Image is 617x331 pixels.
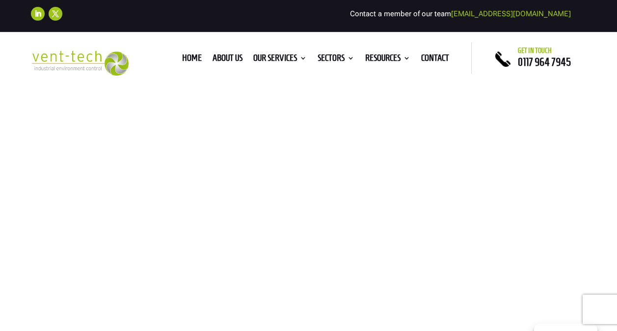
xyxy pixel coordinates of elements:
[182,55,202,65] a: Home
[213,55,242,65] a: About us
[49,7,62,21] a: Follow on X
[318,55,354,65] a: Sectors
[31,51,129,76] img: 2023-09-27T08_35_16.549ZVENT-TECH---Clear-background
[31,7,45,21] a: Follow on LinkedIn
[365,55,410,65] a: Resources
[253,55,307,65] a: Our Services
[421,55,449,65] a: Contact
[350,9,571,18] span: Contact a member of our team
[518,56,571,68] a: 0117 964 7945
[451,9,571,18] a: [EMAIL_ADDRESS][DOMAIN_NAME]
[518,47,552,55] span: Get in touch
